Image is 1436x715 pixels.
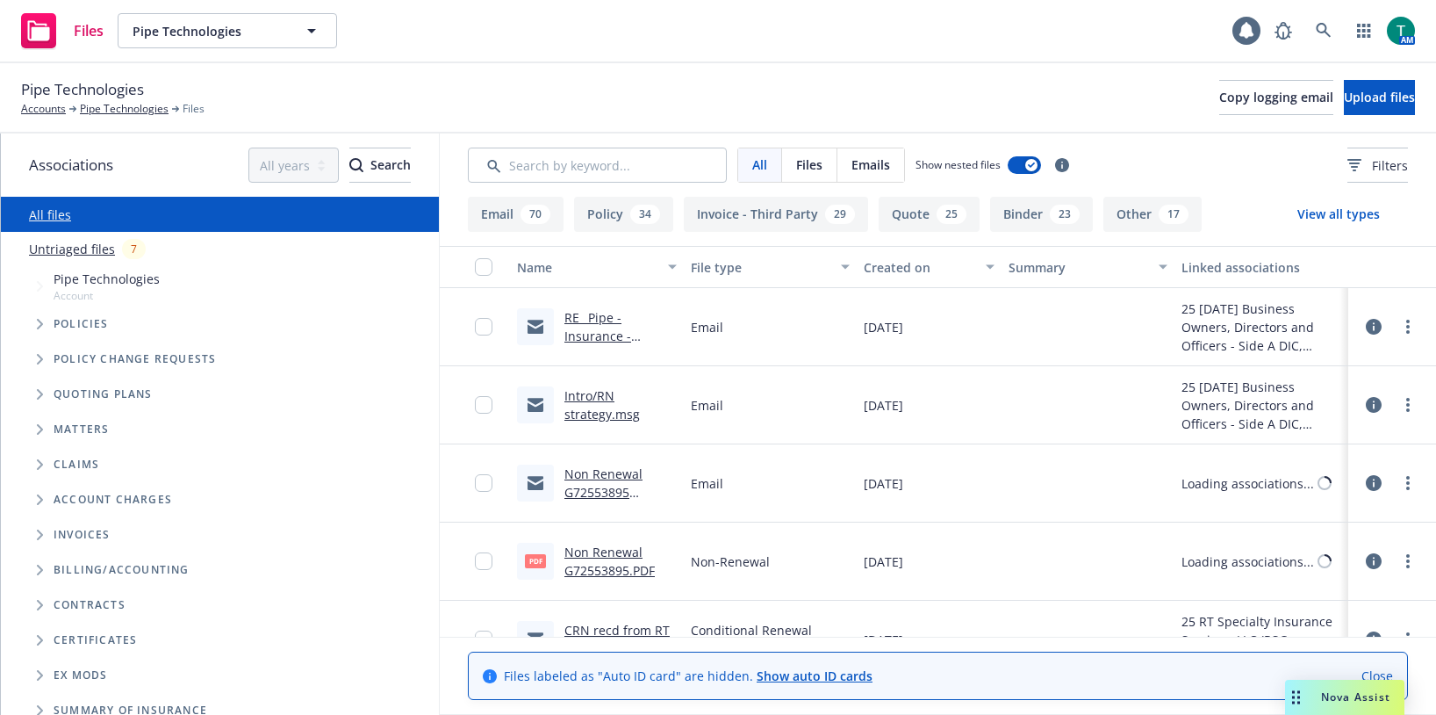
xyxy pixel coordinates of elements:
[1397,316,1418,337] a: more
[1397,394,1418,415] a: more
[468,148,727,183] input: Search by keyword...
[564,309,648,381] a: RE_ Pipe - Insurance - Intro_Renewal Strategy.msg
[475,631,492,648] input: Toggle Row Selected
[54,670,107,681] span: Ex Mods
[510,246,684,288] button: Name
[54,354,216,365] span: Policy change requests
[825,205,855,224] div: 29
[54,530,111,540] span: Invoices
[1346,13,1382,48] a: Switch app
[1002,246,1175,288] button: Summary
[1219,80,1333,115] button: Copy logging email
[990,197,1093,232] button: Binder
[937,205,966,224] div: 25
[691,318,723,336] span: Email
[475,474,492,492] input: Toggle Row Selected
[864,258,975,277] div: Created on
[475,396,492,414] input: Toggle Row Selected
[14,6,111,55] a: Files
[133,22,284,40] span: Pipe Technologies
[1159,205,1188,224] div: 17
[864,552,903,571] span: [DATE]
[80,101,169,117] a: Pipe Technologies
[475,552,492,570] input: Toggle Row Selected
[851,155,890,174] span: Emails
[54,389,153,400] span: Quoting plans
[564,544,655,579] a: Non Renewal G72553895.PDF
[1344,80,1415,115] button: Upload files
[118,13,337,48] button: Pipe Technologies
[574,197,673,232] button: Policy
[525,554,546,567] span: PDF
[691,621,851,658] span: Conditional Renewal Notice
[1,266,439,552] div: Tree Example
[475,258,492,276] input: Select all
[183,101,205,117] span: Files
[1387,17,1415,45] img: photo
[21,101,66,117] a: Accounts
[564,466,643,519] a: Non Renewal G72553895 Email.msg
[1181,552,1314,571] div: Loading associations...
[1321,690,1390,704] span: Nova Assist
[1181,612,1341,668] div: 25 RT Specialty Insurance Services, LLC (RSG Specialty, LLC)
[468,197,564,232] button: Email
[1219,89,1333,105] span: Copy logging email
[564,387,640,422] a: Intro/RN strategy.msg
[54,288,160,303] span: Account
[1009,258,1149,277] div: Summary
[1372,156,1408,175] span: Filters
[684,197,868,232] button: Invoice - Third Party
[691,552,770,571] span: Non-Renewal
[54,319,109,329] span: Policies
[54,459,99,470] span: Claims
[864,318,903,336] span: [DATE]
[691,474,723,493] span: Email
[915,157,1001,172] span: Show nested files
[74,24,104,38] span: Files
[1397,629,1418,650] a: more
[517,258,657,277] div: Name
[864,631,903,649] span: [DATE]
[1347,156,1408,175] span: Filters
[1181,258,1341,277] div: Linked associations
[1344,89,1415,105] span: Upload files
[752,155,767,174] span: All
[54,270,160,288] span: Pipe Technologies
[1285,680,1404,715] button: Nova Assist
[879,197,980,232] button: Quote
[1181,300,1341,355] div: 25 [DATE] Business Owners, Directors and Officers - Side A DIC, Foreign Package, Directors and Of...
[1181,378,1341,433] div: 25 [DATE] Business Owners, Directors and Officers - Side A DIC, Foreign Package, Directors and Of...
[521,205,550,224] div: 70
[691,396,723,415] span: Email
[29,240,115,258] a: Untriaged files
[54,635,137,646] span: Certificates
[349,148,411,183] button: SearchSearch
[21,78,144,101] span: Pipe Technologies
[1103,197,1202,232] button: Other
[564,622,670,657] a: CRN recd from RT (TMHCC).msg
[29,206,71,223] a: All files
[1397,473,1418,494] a: more
[691,258,831,277] div: File type
[1050,205,1080,224] div: 23
[1361,667,1393,685] a: Close
[54,424,109,435] span: Matters
[1306,13,1341,48] a: Search
[1266,13,1301,48] a: Report a Bug
[1397,551,1418,572] a: more
[349,158,363,172] svg: Search
[29,154,113,177] span: Associations
[122,239,146,259] div: 7
[349,148,411,182] div: Search
[864,474,903,493] span: [DATE]
[684,246,858,288] button: File type
[864,396,903,415] span: [DATE]
[54,600,126,610] span: Contracts
[630,205,660,224] div: 34
[54,495,172,505] span: Account charges
[1181,474,1314,493] div: Loading associations...
[857,246,1002,288] button: Created on
[1269,197,1408,232] button: View all types
[475,318,492,336] input: Toggle Row Selected
[504,667,872,685] span: Files labeled as "Auto ID card" are hidden.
